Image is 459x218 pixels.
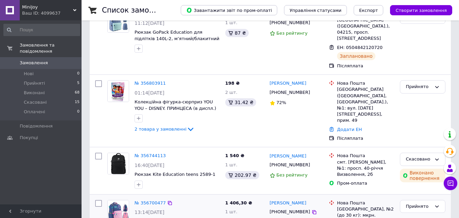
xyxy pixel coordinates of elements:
[77,71,80,77] span: 0
[135,20,164,26] span: 11:12[DATE]
[444,177,457,190] button: Чат з покупцем
[107,80,129,102] a: Фото товару
[268,161,312,169] div: [PHONE_NUMBER]
[20,42,82,54] span: Замовлення та повідомлення
[337,45,383,50] span: ЕН: 0504842120720
[75,99,80,105] span: 15
[24,109,45,115] span: Оплачені
[337,52,375,60] div: Заплановано
[337,200,394,206] div: Нова Пошта
[354,5,384,15] button: Експорт
[225,153,244,158] span: 1 540 ₴
[24,99,47,105] span: Скасовані
[284,5,347,15] button: Управління статусами
[337,135,394,141] div: Післяплата
[337,63,394,69] div: Післяплата
[277,31,308,36] span: Без рейтингу
[337,80,394,86] div: Нова Пошта
[268,18,312,27] div: [PHONE_NUMBER]
[225,98,256,106] div: 31.42 ₴
[383,7,452,13] a: Створити замовлення
[102,6,171,14] h1: Список замовлень
[225,20,237,25] span: 1 шт.
[390,5,452,15] button: Створити замовлення
[225,81,240,86] span: 198 ₴
[225,90,237,95] span: 2 шт.
[277,172,308,178] span: Без рейтингу
[107,153,129,174] a: Фото товару
[135,209,164,215] span: 13:14[DATE]
[24,90,45,96] span: Виконані
[181,5,277,15] button: Завантажити звіт по пром-оплаті
[225,209,237,214] span: 1 шт.
[337,127,362,132] a: Додати ЕН
[337,86,394,123] div: [GEOGRAPHIC_DATA] ([GEOGRAPHIC_DATA], [GEOGRAPHIC_DATA].), №1: вул. [DATE][STREET_ADDRESS], прим. 49
[135,200,166,205] a: № 356700477
[135,127,187,132] span: 2 товара у замовленні
[22,10,82,16] div: Ваш ID: 4099637
[225,171,259,179] div: 202.97 ₴
[24,71,34,77] span: Нові
[395,8,447,13] span: Створити замовлення
[107,11,129,33] a: Фото товару
[135,127,195,132] a: 2 товара у замовленні
[225,200,252,205] span: 1 406,30 ₴
[77,109,80,115] span: 0
[108,153,129,174] img: Фото товару
[186,7,272,13] span: Завантажити звіт по пром-оплаті
[77,80,80,86] span: 5
[277,100,286,105] span: 72%
[270,153,306,160] a: [PERSON_NAME]
[270,200,306,206] a: [PERSON_NAME]
[337,153,394,159] div: Нова Пошта
[135,163,164,168] span: 16:40[DATE]
[20,60,48,66] span: Замовлення
[135,81,166,86] a: № 356803911
[22,4,73,10] span: MiniJoy
[337,17,394,42] div: [GEOGRAPHIC_DATA] ([GEOGRAPHIC_DATA].), 04215, просп. [STREET_ADDRESS]
[135,153,166,158] a: № 356744113
[75,90,80,96] span: 68
[225,162,237,167] span: 1 шт.
[135,30,219,41] a: Рюкзак GoPack Education для підлітків 140L-2, мʼятний/блакитний
[406,203,431,210] div: Прийнято
[20,123,53,129] span: Повідомлення
[359,8,378,13] span: Експорт
[406,156,431,163] div: Скасовано
[135,99,216,111] a: Колекційна фігурка-сюрприз YOU YOU – DISNEY. ПРИНЦЕСА (в диспл.)
[108,11,129,32] img: Фото товару
[406,83,431,90] div: Прийнято
[135,90,164,96] span: 01:14[DATE]
[24,80,45,86] span: Прийняті
[337,159,394,178] div: смт. [PERSON_NAME], №1: просп. 40-річчя Визволення, 2б
[135,172,215,177] a: Рюкзак Kite Education teens 2589-1
[337,180,394,186] div: Пром-оплата
[400,169,445,182] div: Виконано повернення
[289,8,341,13] span: Управління статусами
[20,135,38,141] span: Покупці
[225,29,249,37] div: 87 ₴
[3,24,80,36] input: Пошук
[268,207,312,216] div: [PHONE_NUMBER]
[270,80,306,87] a: [PERSON_NAME]
[268,88,312,97] div: [PHONE_NUMBER]
[108,81,129,102] img: Фото товару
